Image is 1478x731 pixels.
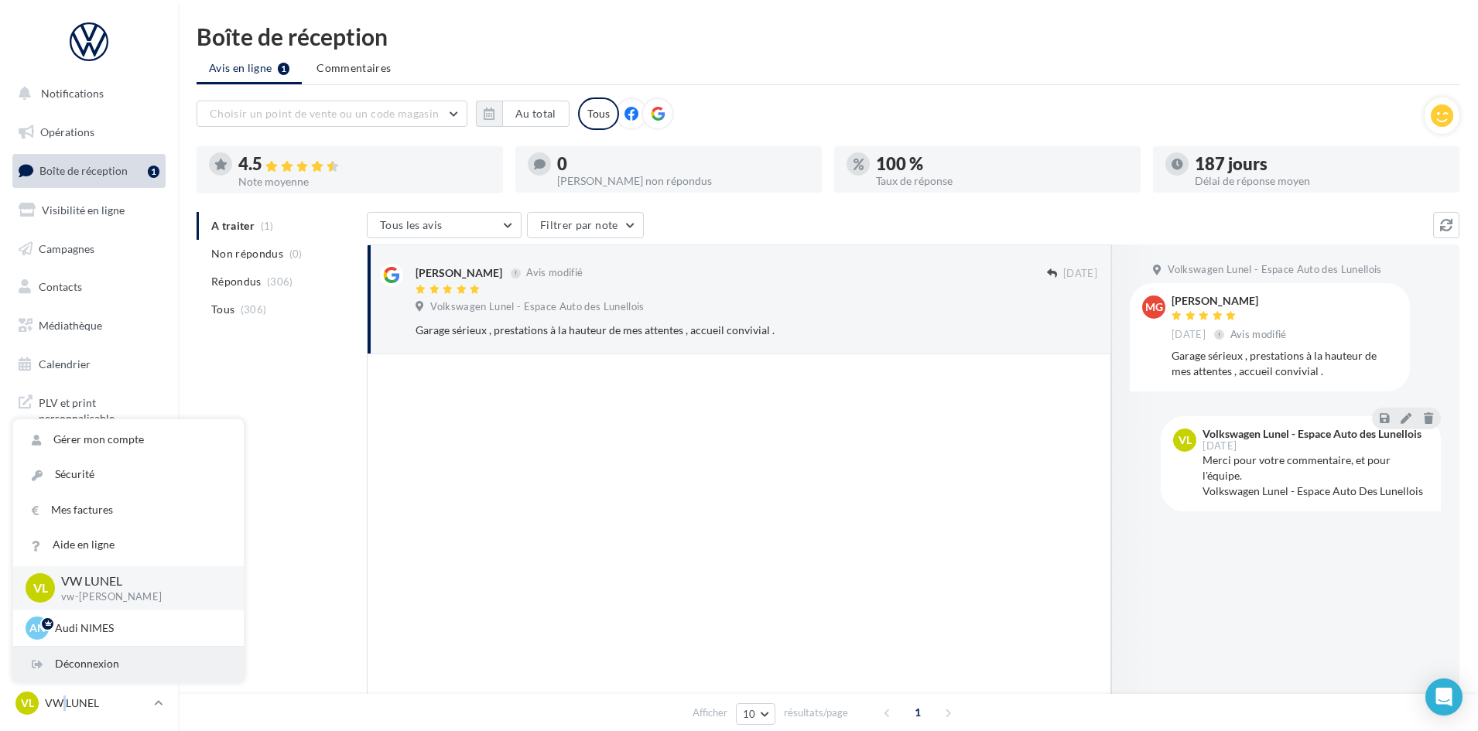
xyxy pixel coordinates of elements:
a: Campagnes [9,233,169,265]
span: Répondus [211,274,262,289]
a: Campagnes DataOnDemand [9,438,169,483]
button: 10 [736,703,775,725]
div: Délai de réponse moyen [1195,176,1447,186]
span: Choisir un point de vente ou un code magasin [210,107,439,120]
a: PLV et print personnalisable [9,386,169,432]
span: Calendrier [39,357,91,371]
div: Open Intercom Messenger [1425,678,1463,716]
div: Déconnexion [13,647,244,681]
span: [DATE] [1063,267,1097,281]
div: Garage sérieux , prestations à la hauteur de mes attentes , accueil convivial . [416,323,997,338]
div: Taux de réponse [876,176,1128,186]
p: VW LUNEL [61,572,219,590]
span: [DATE] [1172,328,1206,342]
button: Au total [476,101,570,127]
span: résultats/page [784,705,848,720]
a: Calendrier [9,348,169,381]
a: Opérations [9,116,169,149]
span: Médiathèque [39,319,102,332]
div: Note moyenne [238,176,491,187]
div: Volkswagen Lunel - Espace Auto des Lunellois [1203,429,1422,439]
button: Tous les avis [367,212,522,238]
span: VL [1179,432,1192,448]
div: [PERSON_NAME] [1172,295,1290,306]
div: 1 [148,166,159,178]
span: (0) [289,248,303,260]
div: 100 % [876,155,1128,173]
div: 187 jours [1195,155,1447,173]
span: AN [29,620,46,636]
span: 10 [743,708,756,720]
span: Tous [211,302,234,317]
button: Filtrer par note [527,212,644,238]
span: [DATE] [1203,441,1237,451]
button: Notifications [9,77,163,110]
span: 1 [905,700,930,725]
span: Commentaires [316,60,391,76]
a: Sécurité [13,457,244,492]
a: Gérer mon compte [13,422,244,457]
span: Campagnes [39,241,94,254]
div: Tous [578,97,619,130]
div: Boîte de réception [197,25,1459,48]
a: Médiathèque [9,309,169,342]
div: Merci pour votre commentaire, et pour l'équipe. Volkswagen Lunel - Espace Auto Des Lunellois [1203,453,1428,499]
span: Boîte de réception [39,164,128,177]
button: Au total [502,101,570,127]
span: MG [1145,299,1163,315]
span: Visibilité en ligne [42,203,125,217]
span: Opérations [40,125,94,138]
p: VW LUNEL [45,695,148,711]
span: Contacts [39,280,82,293]
span: Avis modifié [1230,328,1287,340]
div: [PERSON_NAME] [416,265,502,281]
span: (306) [241,303,267,316]
p: Audi NIMES [55,620,225,636]
span: Notifications [41,87,104,100]
button: Choisir un point de vente ou un code magasin [197,101,467,127]
span: Afficher [693,705,727,720]
span: Non répondus [211,246,283,261]
span: VL [21,695,34,711]
span: Volkswagen Lunel - Espace Auto des Lunellois [430,300,644,314]
p: vw-[PERSON_NAME] [61,590,219,604]
a: VL VW LUNEL [12,688,166,718]
a: Aide en ligne [13,528,244,562]
a: Visibilité en ligne [9,194,169,227]
span: VL [33,579,48,597]
a: Contacts [9,271,169,303]
div: 0 [557,155,809,173]
div: 4.5 [238,155,491,173]
span: Volkswagen Lunel - Espace Auto des Lunellois [1168,263,1381,277]
a: Mes factures [13,493,244,528]
a: Boîte de réception1 [9,154,169,187]
span: Tous les avis [380,218,443,231]
span: PLV et print personnalisable [39,392,159,425]
span: Avis modifié [526,267,583,279]
span: (306) [267,275,293,288]
div: Garage sérieux , prestations à la hauteur de mes attentes , accueil convivial . [1172,348,1398,379]
div: [PERSON_NAME] non répondus [557,176,809,186]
